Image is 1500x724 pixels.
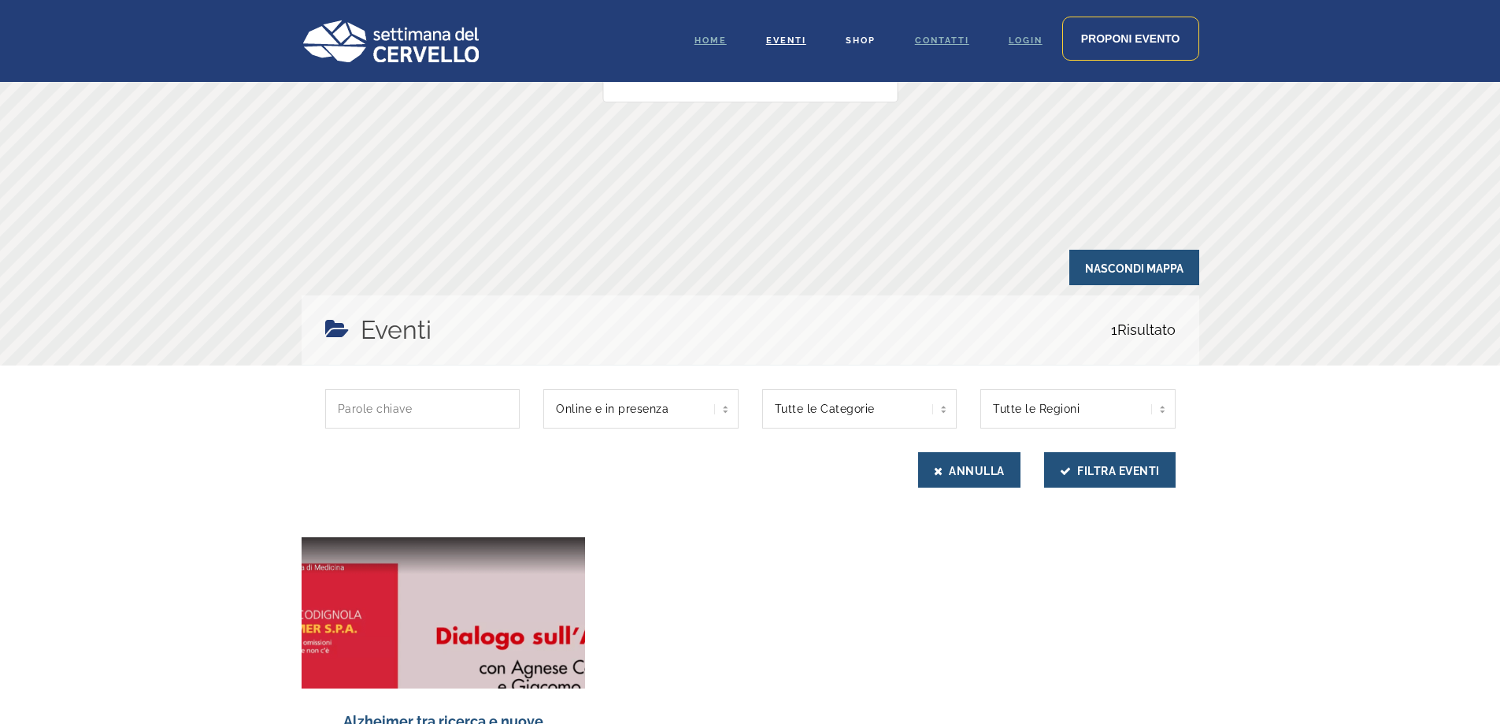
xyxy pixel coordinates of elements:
h4: Eventi [361,311,431,349]
span: Contatti [915,35,969,46]
span: 1 [1111,321,1117,338]
button: Annulla [918,452,1020,488]
span: Shop [846,35,876,46]
input: Parole chiave [325,389,520,429]
span: Risultato [1111,311,1176,349]
span: Login [1009,35,1043,46]
span: Nascondi Mappa [1069,250,1199,285]
span: Proponi evento [1081,32,1180,45]
span: Home [694,35,727,46]
img: Logo [302,20,479,62]
a: Proponi evento [1062,17,1199,61]
span: Eventi [766,35,806,46]
button: Filtra Eventi [1044,452,1176,488]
